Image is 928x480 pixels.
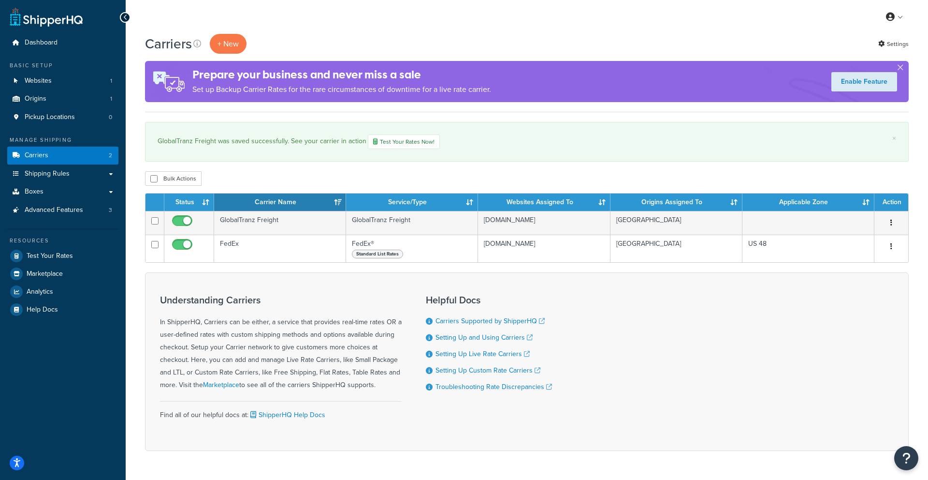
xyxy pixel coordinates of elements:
[25,39,58,47] span: Dashboard
[27,252,73,260] span: Test Your Rates
[145,34,192,53] h1: Carriers
[109,113,112,121] span: 0
[7,165,118,183] a: Shipping Rules
[368,135,440,149] a: Test Your Rates Now!
[610,235,742,262] td: [GEOGRAPHIC_DATA]
[7,108,118,126] a: Pickup Locations 0
[192,67,491,83] h4: Prepare your business and never miss a sale
[27,306,58,314] span: Help Docs
[478,235,610,262] td: [DOMAIN_NAME]
[25,113,75,121] span: Pickup Locations
[25,206,83,214] span: Advanced Features
[435,382,552,392] a: Troubleshooting Rate Discrepancies
[7,90,118,108] a: Origins 1
[7,247,118,265] a: Test Your Rates
[435,332,533,343] a: Setting Up and Using Carriers
[214,211,346,235] td: GlobalTranz Freight
[7,136,118,144] div: Manage Shipping
[7,72,118,90] a: Websites 1
[874,194,908,211] th: Action
[25,95,46,103] span: Origins
[7,301,118,318] a: Help Docs
[892,135,896,142] a: ×
[7,183,118,201] a: Boxes
[742,235,874,262] td: US 48
[160,295,402,305] h3: Understanding Carriers
[25,188,43,196] span: Boxes
[742,194,874,211] th: Applicable Zone: activate to sort column ascending
[478,211,610,235] td: [DOMAIN_NAME]
[164,194,214,211] th: Status: activate to sort column ascending
[7,108,118,126] li: Pickup Locations
[160,401,402,421] div: Find all of our helpful docs at:
[203,380,239,390] a: Marketplace
[7,237,118,245] div: Resources
[210,34,246,54] button: + New
[110,95,112,103] span: 1
[7,265,118,283] a: Marketplace
[27,270,63,278] span: Marketplace
[145,171,202,186] button: Bulk Actions
[610,194,742,211] th: Origins Assigned To: activate to sort column ascending
[214,194,346,211] th: Carrier Name: activate to sort column ascending
[25,151,48,160] span: Carriers
[610,211,742,235] td: [GEOGRAPHIC_DATA]
[145,61,192,102] img: ad-rules-rateshop-fe6ec290ccb7230408bd80ed9643f0289d75e0ffd9eb532fc0e269fcd187b520.png
[110,77,112,85] span: 1
[248,410,325,420] a: ShipperHQ Help Docs
[214,235,346,262] td: FedEx
[7,34,118,52] a: Dashboard
[7,72,118,90] li: Websites
[426,295,552,305] h3: Helpful Docs
[831,72,897,91] a: Enable Feature
[7,147,118,165] a: Carriers 2
[352,250,403,258] span: Standard List Rates
[27,288,53,296] span: Analytics
[435,349,530,359] a: Setting Up Live Rate Carriers
[435,316,545,326] a: Carriers Supported by ShipperHQ
[878,37,909,51] a: Settings
[7,61,118,70] div: Basic Setup
[478,194,610,211] th: Websites Assigned To: activate to sort column ascending
[346,211,478,235] td: GlobalTranz Freight
[7,90,118,108] li: Origins
[192,83,491,96] p: Set up Backup Carrier Rates for the rare circumstances of downtime for a live rate carrier.
[346,235,478,262] td: FedEx®
[25,77,52,85] span: Websites
[7,147,118,165] li: Carriers
[7,283,118,300] a: Analytics
[7,201,118,219] li: Advanced Features
[10,7,83,27] a: ShipperHQ Home
[7,201,118,219] a: Advanced Features 3
[158,135,896,149] div: GlobalTranz Freight was saved successfully. See your carrier in action
[109,206,112,214] span: 3
[435,365,540,375] a: Setting Up Custom Rate Carriers
[25,170,70,178] span: Shipping Rules
[346,194,478,211] th: Service/Type: activate to sort column ascending
[109,151,112,160] span: 2
[160,295,402,391] div: In ShipperHQ, Carriers can be either, a service that provides real-time rates OR a user-defined r...
[894,446,918,470] button: Open Resource Center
